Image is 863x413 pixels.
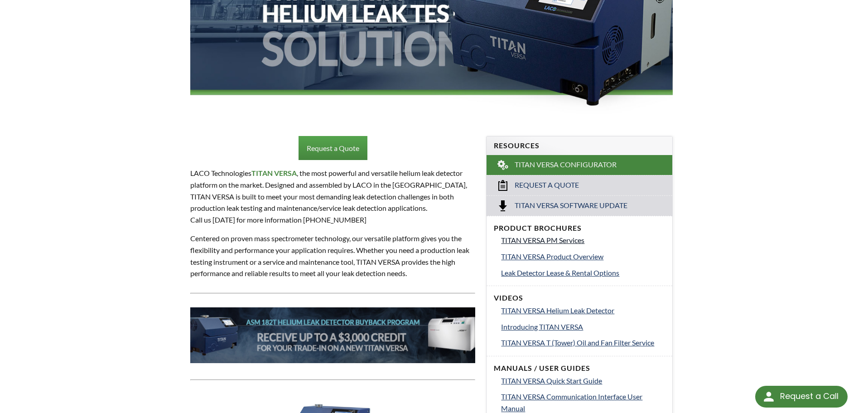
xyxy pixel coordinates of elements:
[501,234,665,246] a: TITAN VERSA PM Services
[515,160,617,170] span: TITAN VERSA Configurator
[190,307,476,363] img: 182T-Banner__LTS_.jpg
[501,236,584,244] span: TITAN VERSA PM Services
[494,364,665,373] h4: Manuals / User Guides
[501,322,583,331] span: Introducing TITAN VERSA
[515,201,627,210] span: Titan Versa Software Update
[501,337,665,349] a: TITAN VERSA T (Tower) Oil and Fan Filter Service
[762,389,776,404] img: round button
[190,167,476,225] p: LACO Technologies , the most powerful and versatile helium leak detector platform on the market. ...
[251,169,297,177] strong: TITAN VERSA
[755,386,848,408] div: Request a Call
[501,268,619,277] span: Leak Detector Lease & Rental Options
[501,376,602,385] span: TITAN VERSA Quick Start Guide
[501,305,665,316] a: TITAN VERSA Helium Leak Detector
[501,267,665,279] a: Leak Detector Lease & Rental Options
[501,375,665,387] a: TITAN VERSA Quick Start Guide
[501,251,665,262] a: TITAN VERSA Product Overview
[501,338,654,347] span: TITAN VERSA T (Tower) Oil and Fan Filter Service
[487,155,672,175] a: TITAN VERSA Configurator
[515,180,579,190] span: Request a Quote
[299,136,367,160] a: Request a Quote
[487,195,672,216] a: Titan Versa Software Update
[501,252,603,261] span: TITAN VERSA Product Overview
[190,233,476,279] p: Centered on proven mass spectrometer technology, our versatile platform gives you the flexibility...
[501,306,614,315] span: TITAN VERSA Helium Leak Detector
[494,141,665,151] h4: Resources
[501,392,642,413] span: TITAN VERSA Communication Interface User Manual
[494,224,665,233] h4: Product Brochures
[780,386,839,407] div: Request a Call
[494,293,665,303] h4: Videos
[487,175,672,195] a: Request a Quote
[501,321,665,333] a: Introducing TITAN VERSA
